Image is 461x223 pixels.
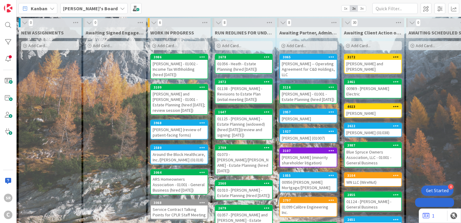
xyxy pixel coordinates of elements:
div: 2560 [218,181,272,186]
a: 279701099 Calibre Engineering Inc. [279,197,337,217]
div: 2872 [215,79,272,85]
span: 2x [350,5,358,11]
div: 1055 [283,173,337,178]
div: Open Get Started checklist, remaining modules: 4 [421,186,453,196]
div: 3116 [280,85,337,90]
a: 3064ARS Homeowners Association - 01001 - General Business (hired [DATE]) [150,169,208,195]
div: ARS Homeowners Association - 01001 - General Business (hired [DATE]) [151,175,208,194]
div: 3068 [154,201,208,205]
div: 2797 [283,198,337,202]
span: Awaiting Signed Engagement Letter [86,30,144,36]
div: 1647 [215,109,272,115]
div: 285501124 - [PERSON_NAME] - General Business [345,192,401,211]
div: 3064ARS Homeowners Association - 01001 - General Business (hired [DATE]) [151,170,208,194]
div: Get Started [426,188,449,194]
div: [PERSON_NAME] [280,115,337,123]
div: 1027[PERSON_NAME] (01007) [280,129,337,142]
div: Around the Block Healthcare, Inc./[PERSON_NAME] (01018) [151,150,208,164]
div: 2560 [215,181,272,186]
a: 1027[PERSON_NAME] (01007) [279,128,337,143]
div: 2679 [218,206,272,210]
div: [PERSON_NAME] -- Operating Agreement for C&D Holdings, LLC [280,60,337,79]
div: 3986[PERSON_NAME] - 01002 - Income Tax Withholding (hired [DATE]) [151,54,208,79]
a: 285501124 - [PERSON_NAME] - General Business [344,192,402,212]
div: WN LLC (WireNut) [345,178,401,186]
a: 3104WN LLC (WireNut) [344,172,402,187]
span: RUN REDLINES FOR UNDERSTANDING [215,30,273,36]
a: 246100989 - [PERSON_NAME] Electric [344,79,402,99]
div: 3104 [345,173,401,178]
div: 3109 [151,85,208,90]
span: Add Card... [287,43,306,48]
div: 3065 [283,55,337,59]
span: Awaiting Client Action or Feedback or Action from a Third Party [344,30,402,36]
div: 01125 - [PERSON_NAME] - Estate Planning (widowed) (hired [DATE])(review and signing: [DATE]) [215,115,272,139]
div: 105500956 [PERSON_NAME] Mortgage/[PERSON_NAME] [280,173,337,192]
div: 4023 [347,105,401,109]
span: 0 [416,19,421,26]
div: 4 [448,184,453,189]
div: 3172[PERSON_NAME] and [PERSON_NAME] [345,54,401,73]
div: 2622 [345,123,401,129]
a: 3107[PERSON_NAME] (minority shareholder litigation) [279,147,337,167]
span: WORK IN PROGRESS [150,30,194,36]
div: 2651 [347,218,401,222]
div: 2709 [218,146,272,150]
div: C [4,211,12,219]
span: 8 [222,19,227,26]
a: 3987Blue Spruce Owners Association, LLC - 01001 - General Business [344,142,402,167]
div: 3064 [151,170,208,175]
div: [PERSON_NAME] (review of patient-facing forms) [151,126,208,139]
div: 3064 [154,170,208,175]
span: 1x [342,5,350,11]
div: 3116[PERSON_NAME] - 01001 - Estate Planning (hired [DATE]) [280,85,337,103]
a: 3172[PERSON_NAME] and [PERSON_NAME] [344,54,402,74]
div: [PERSON_NAME] (minority shareholder litigation) [280,154,337,167]
div: 2957[PERSON_NAME] [280,109,337,123]
div: [PERSON_NAME] (01007) [280,134,337,142]
span: Add Card... [93,43,112,48]
a: 2957[PERSON_NAME] [279,109,337,123]
a: 3109[PERSON_NAME] and [PERSON_NAME] - 01001 - Estate Planning (hired [DATE]; review session [DATE]) [150,84,208,115]
div: 1647 [218,110,272,114]
div: 3172 [345,54,401,60]
div: 2855 [345,192,401,198]
a: 2580Around the Block Healthcare, Inc./[PERSON_NAME] (01018) [150,144,208,164]
div: 2797 [280,198,337,203]
div: 4023 [345,104,401,109]
div: 2709 [215,145,272,150]
span: 3x [358,5,366,11]
div: 00956 [PERSON_NAME] Mortgage/[PERSON_NAME] [280,178,337,192]
div: 2461 [347,80,401,84]
span: 0 [28,19,33,26]
span: Awaiting Partner, Admin, Off Mgr Feedback [279,30,337,36]
div: 01010 - [PERSON_NAME] - Estate Planning (Hired [DATE]) [215,186,272,199]
b: [PERSON_NAME]'s Board [63,5,118,11]
div: 3065 [280,54,337,60]
img: Visit kanbanzone.com [4,4,12,12]
div: 2679 [215,205,272,211]
div: 2855 [347,193,401,197]
div: 3107 [283,149,337,153]
div: 3068Service Contract Talking Points for CPLR Staff Meeting [151,200,208,219]
div: 3107[PERSON_NAME] (minority shareholder litigation) [280,148,337,167]
div: 3968 [154,121,208,125]
div: [PERSON_NAME] - 01001 - Estate Planning (hired [DATE]) [280,90,337,103]
div: 3986 [154,55,208,59]
div: 3987 [345,143,401,148]
a: 3116[PERSON_NAME] - 01001 - Estate Planning (hired [DATE]) [279,84,337,104]
a: 256001010 - [PERSON_NAME] - Estate Planning (Hired [DATE]) [215,180,273,200]
div: 2461 [345,79,401,85]
div: 2622[PERSON_NAME] (01038) [345,123,401,137]
a: 2622[PERSON_NAME] (01038) [344,123,402,137]
div: 01138 - [PERSON_NAME] - Revisions to Estate Plan (initial meeting [DATE]) [215,85,272,103]
div: 2957 [280,109,337,115]
span: Add Card... [157,43,177,48]
div: 2678 [218,55,272,59]
div: [PERSON_NAME] - 01002 - Income Tax Withholding (hired [DATE]) [151,60,208,79]
div: 279701099 Calibre Engineering Inc. [280,198,337,216]
div: 3116 [283,85,337,89]
div: 4023[PERSON_NAME] [345,104,401,117]
div: 3107 [280,148,337,154]
span: Add Card... [416,43,435,48]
